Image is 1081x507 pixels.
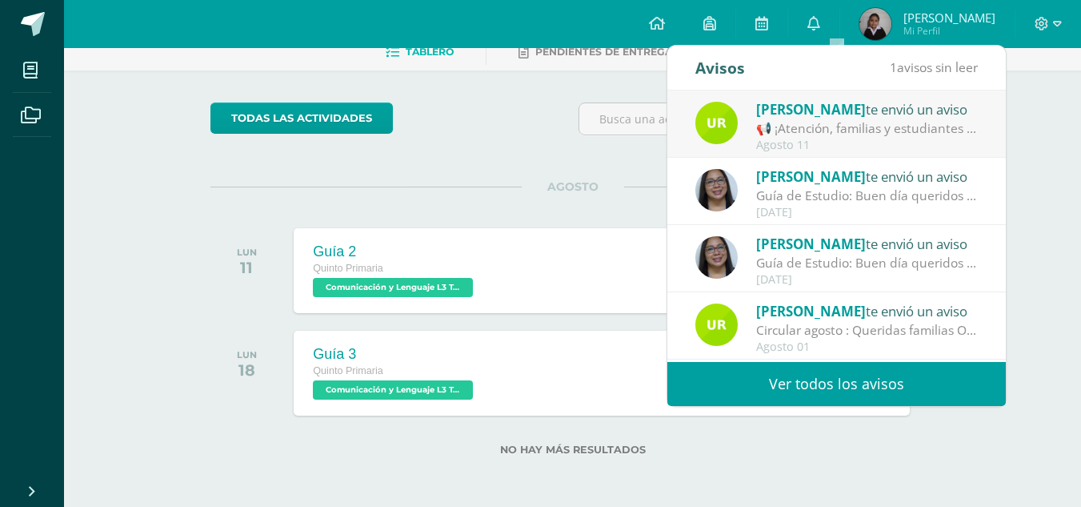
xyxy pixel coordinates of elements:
div: Guía de Estudio: Buen día queridos papitos y estudiantes por este medio les comparto la guía de e... [756,254,979,272]
span: Mi Perfil [903,24,995,38]
span: [PERSON_NAME] [756,167,866,186]
div: te envió un aviso [756,166,979,187]
span: [PERSON_NAME] [756,100,866,119]
div: te envió un aviso [756,233,979,254]
a: Tablero [386,39,454,65]
span: avisos sin leer [890,58,978,76]
div: Avisos [695,46,745,90]
div: Guía 3 [313,346,477,363]
div: LUN [237,349,257,360]
div: LUN [237,247,257,258]
a: todas las Actividades [210,103,393,134]
div: 18 [237,360,257,380]
div: te envió un aviso [756,99,979,119]
img: 90c3bb5543f2970d9a0839e1ce488333.png [695,169,738,211]
span: Tablero [406,46,454,58]
span: Comunicación y Lenguaje L3 Terce Idioma 'A' [313,380,473,400]
img: 90c3bb5543f2970d9a0839e1ce488333.png [695,236,738,279]
div: [DATE] [756,273,979,287]
div: [DATE] [756,206,979,219]
div: 11 [237,258,257,277]
span: [PERSON_NAME] [903,10,995,26]
div: Guía 2 [313,243,477,260]
a: Pendientes de entrega [518,39,672,65]
span: Comunicación y Lenguaje L3 Terce Idioma 'A' [313,278,473,297]
img: cf09f8dee51453ed15cd12be4fb4ddfc.png [859,8,891,40]
div: Agosto 01 [756,340,979,354]
a: Ver todos los avisos [667,362,1006,406]
span: AGOSTO [522,179,624,194]
span: Quinto Primaria [313,263,383,274]
span: [PERSON_NAME] [756,235,866,253]
label: No hay más resultados [210,444,935,456]
span: [PERSON_NAME] [756,302,866,320]
img: b26c9f858939c81e3582dc868291869f.png [695,304,738,346]
input: Busca una actividad próxima aquí... [579,103,934,135]
span: Pendientes de entrega [535,46,672,58]
span: 1 [890,58,897,76]
div: Agosto 11 [756,139,979,152]
span: Quinto Primaria [313,365,383,376]
img: b26c9f858939c81e3582dc868291869f.png [695,102,738,144]
div: 📢 ¡Atención, familias y estudiantes COS! 🎉💛❤️: ¡Mañana es un día especial! 🌟 Tendremos la present... [756,119,979,138]
div: Circular agosto : Queridas familias Osoristas: Con gran entusiasmo les damos la bienvenida a este... [756,321,979,340]
div: Guía de Estudio: Buen día queridos papitos y estudiantes por este medio les comparto la guía de e... [756,187,979,205]
div: te envió un aviso [756,300,979,321]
